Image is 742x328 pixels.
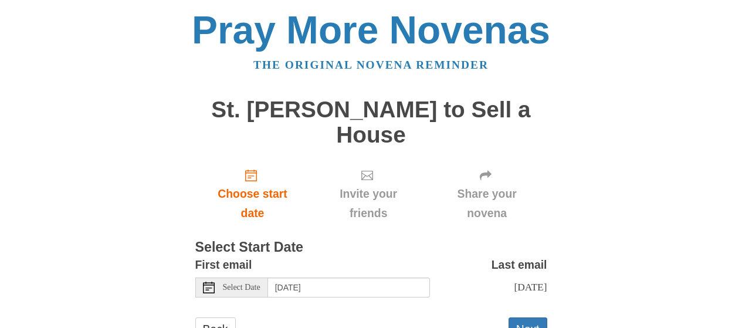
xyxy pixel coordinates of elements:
h1: St. [PERSON_NAME] to Sell a House [195,97,547,147]
span: Select Date [223,283,260,292]
span: [DATE] [514,281,547,293]
a: The original novena reminder [253,59,489,71]
h3: Select Start Date [195,240,547,255]
a: Pray More Novenas [192,8,550,52]
div: Click "Next" to confirm your start date first. [427,159,547,229]
label: First email [195,255,252,275]
span: Choose start date [207,184,299,223]
span: Share your novena [439,184,536,223]
div: Click "Next" to confirm your start date first. [310,159,426,229]
label: Last email [492,255,547,275]
span: Invite your friends [321,184,415,223]
a: Choose start date [195,159,310,229]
